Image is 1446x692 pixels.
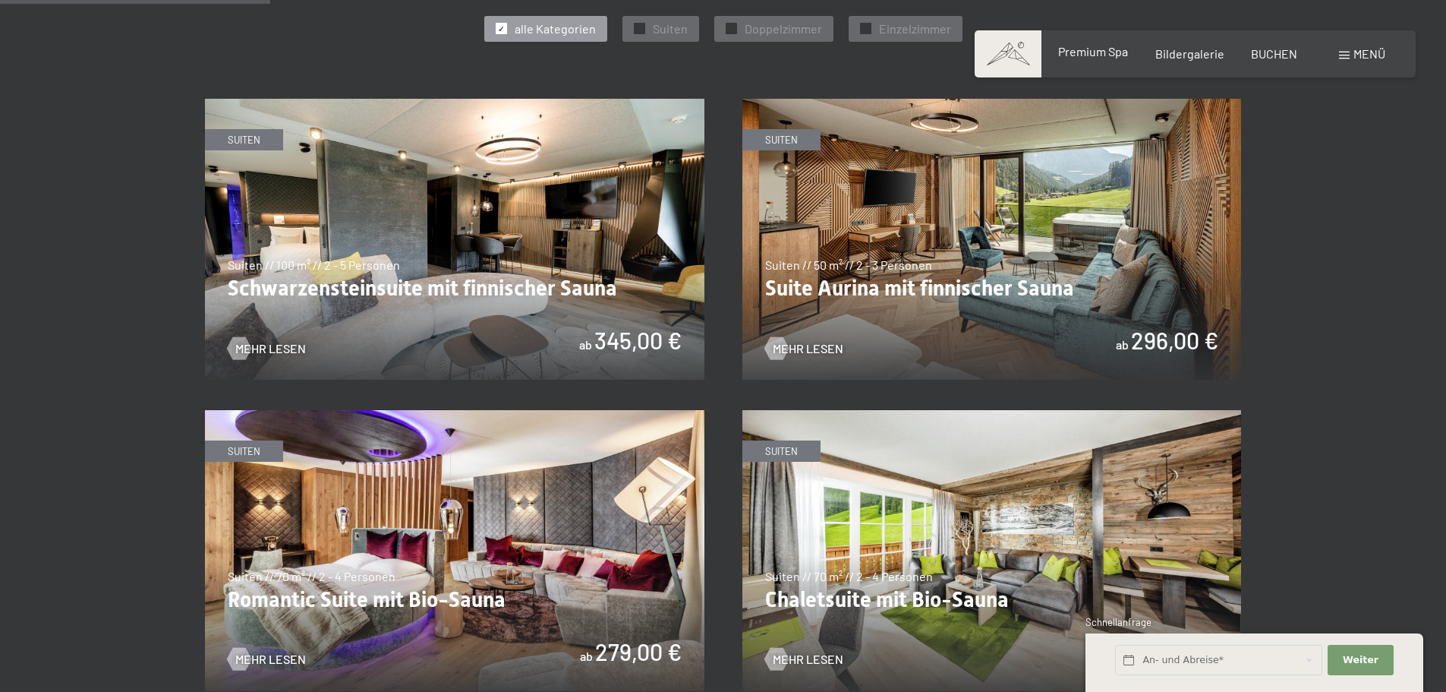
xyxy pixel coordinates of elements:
[515,21,596,37] span: alle Kategorien
[1353,46,1385,61] span: Menü
[765,340,843,357] a: Mehr Lesen
[1058,44,1128,58] a: Premium Spa
[773,340,843,357] span: Mehr Lesen
[742,100,1242,109] a: Suite Aurina mit finnischer Sauna
[742,410,1242,691] img: Chaletsuite mit Bio-Sauna
[1085,616,1151,628] span: Schnellanfrage
[765,651,843,668] a: Mehr Lesen
[742,99,1242,380] img: Suite Aurina mit finnischer Sauna
[773,651,843,668] span: Mehr Lesen
[1328,645,1393,676] button: Weiter
[653,21,688,37] span: Suiten
[1343,653,1378,667] span: Weiter
[1155,46,1224,61] a: Bildergalerie
[228,340,306,357] a: Mehr Lesen
[205,411,704,420] a: Romantic Suite mit Bio-Sauna
[235,651,306,668] span: Mehr Lesen
[205,410,704,691] img: Romantic Suite mit Bio-Sauna
[879,21,951,37] span: Einzelzimmer
[498,24,504,34] span: ✓
[228,651,306,668] a: Mehr Lesen
[862,24,868,34] span: ✓
[205,99,704,380] img: Schwarzensteinsuite mit finnischer Sauna
[728,24,734,34] span: ✓
[235,340,306,357] span: Mehr Lesen
[742,411,1242,420] a: Chaletsuite mit Bio-Sauna
[636,24,642,34] span: ✓
[1251,46,1297,61] a: BUCHEN
[745,21,822,37] span: Doppelzimmer
[205,100,704,109] a: Schwarzensteinsuite mit finnischer Sauna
